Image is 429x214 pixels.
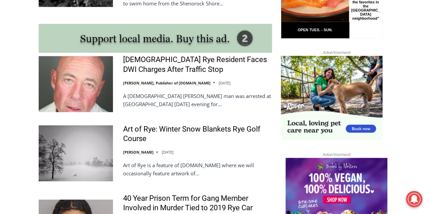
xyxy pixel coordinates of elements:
img: 56-Year-Old Rye Resident Faces DWI Charges After Traffic Stop [39,56,113,112]
img: Art of Rye: Winter Snow Blankets Rye Golf Course [39,125,113,181]
div: "clearly one of the favorites in the [GEOGRAPHIC_DATA] neighborhood" [70,42,100,81]
a: [PERSON_NAME] [123,149,154,154]
div: "The first chef I interviewed talked about coming to [GEOGRAPHIC_DATA] from [GEOGRAPHIC_DATA] in ... [171,0,320,66]
a: Art of Rye: Winter Snow Blankets Rye Golf Course [123,124,272,143]
span: Advertisement [316,49,357,55]
img: support local media, buy this ad [39,24,272,53]
time: [DATE] [162,149,174,154]
a: [DEMOGRAPHIC_DATA] Rye Resident Faces DWI Charges After Traffic Stop [123,55,272,74]
time: [DATE] [219,80,231,85]
div: Available for Private Home, Business, Club or Other Events [44,9,168,22]
h4: Book [PERSON_NAME]'s Good Humor for Your Event [207,7,236,26]
span: Advertisement [316,151,357,157]
p: A [DEMOGRAPHIC_DATA] [PERSON_NAME] man was arrested at [GEOGRAPHIC_DATA] [DATE] evening for… [123,92,272,108]
span: Intern @ [DOMAIN_NAME] [177,67,314,83]
a: Open Tues. - Sun. [PHONE_NUMBER] [0,68,68,84]
a: Intern @ [DOMAIN_NAME] [163,66,329,84]
p: Art of Rye is a feature of [DOMAIN_NAME] where we will occasionally feature artwork of… [123,161,272,177]
span: Open Tues. - Sun. [PHONE_NUMBER] [2,70,66,96]
a: Book [PERSON_NAME]'s Good Humor for Your Event [201,2,245,31]
a: [PERSON_NAME], Publisher of [DOMAIN_NAME] [123,80,211,85]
